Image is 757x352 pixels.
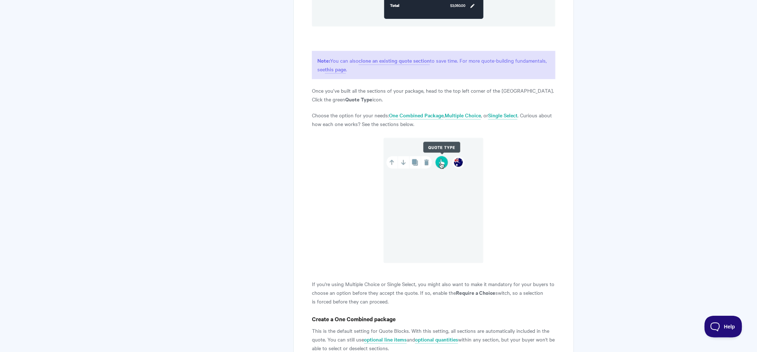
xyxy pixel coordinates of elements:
[389,112,444,120] a: One Combined Package
[317,57,330,64] strong: Note:
[312,51,555,79] p: You can also to save time. For more quote-building fundamentals, see .
[312,111,555,129] p: Choose the option for your needs: , , or . Curious about how each one works? See the sections below.
[312,280,555,306] p: If you're using Multiple Choice or Single Select, you might also want to make it mandatory for yo...
[312,315,555,324] h4: Create a One Combined package
[415,336,458,344] a: optional quantities
[456,289,495,297] strong: Require a Choice
[445,112,481,120] a: Multiple Choice
[359,57,430,65] a: clone an existing quote section
[488,112,517,120] a: Single Select
[705,316,743,338] iframe: Toggle Customer Support
[364,336,407,344] a: optional line items
[312,87,555,104] p: Once you’ve built all the sections of your package, head to the top left corner of the [GEOGRAPHI...
[325,66,346,74] a: this page
[345,96,372,103] strong: Quote Type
